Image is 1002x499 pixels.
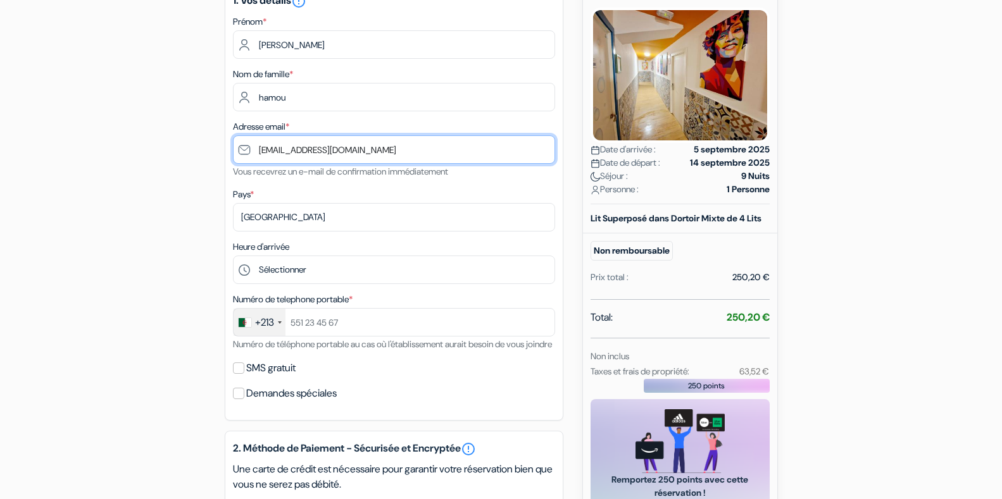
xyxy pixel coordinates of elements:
label: SMS gratuit [246,359,296,377]
small: Non inclus [591,350,629,362]
img: gift_card_hero_new.png [636,409,725,473]
span: Total: [591,310,613,325]
span: Date de départ : [591,156,660,169]
strong: 5 septembre 2025 [694,143,770,156]
strong: 250,20 € [727,311,770,324]
a: error_outline [461,441,476,457]
strong: 1 Personne [727,183,770,196]
div: 250,20 € [732,271,770,284]
div: Prix total : [591,271,629,284]
input: Entrer adresse e-mail [233,135,555,164]
label: Adresse email [233,120,289,133]
input: Entrez votre prénom [233,30,555,59]
div: Algeria (‫الجزائر‬‎): +213 [234,309,285,336]
label: Nom de famille [233,68,293,81]
img: calendar.svg [591,159,600,168]
small: Numéro de téléphone portable au cas où l'établissement aurait besoin de vous joindre [233,338,552,350]
span: Séjour : [591,169,628,183]
label: Heure d'arrivée [233,240,289,254]
input: Entrer le nom de famille [233,83,555,111]
b: Lit Superposé dans Dortoir Mixte de 4 Lits [591,213,761,224]
label: Demandes spéciales [246,385,337,402]
label: Numéro de telephone portable [233,293,353,306]
small: Vous recevrez un e-mail de confirmation immédiatement [233,166,448,177]
small: Non remboursable [591,241,673,261]
small: Taxes et frais de propriété: [591,366,689,377]
span: Personne : [591,183,639,196]
input: 551 23 45 67 [233,308,555,336]
p: Une carte de crédit est nécessaire pour garantir votre réservation bien que vous ne serez pas déb... [233,462,555,492]
h5: 2. Méthode de Paiement - Sécurisée et Encryptée [233,441,555,457]
div: +213 [255,315,274,330]
small: 63,52 € [739,366,769,377]
strong: 9 Nuits [741,169,770,183]
strong: 14 septembre 2025 [690,156,770,169]
label: Prénom [233,15,266,28]
span: Date d'arrivée : [591,143,656,156]
label: Pays [233,188,254,201]
img: moon.svg [591,172,600,182]
img: calendar.svg [591,145,600,155]
img: user_icon.svg [591,185,600,195]
span: 250 points [688,380,725,391]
